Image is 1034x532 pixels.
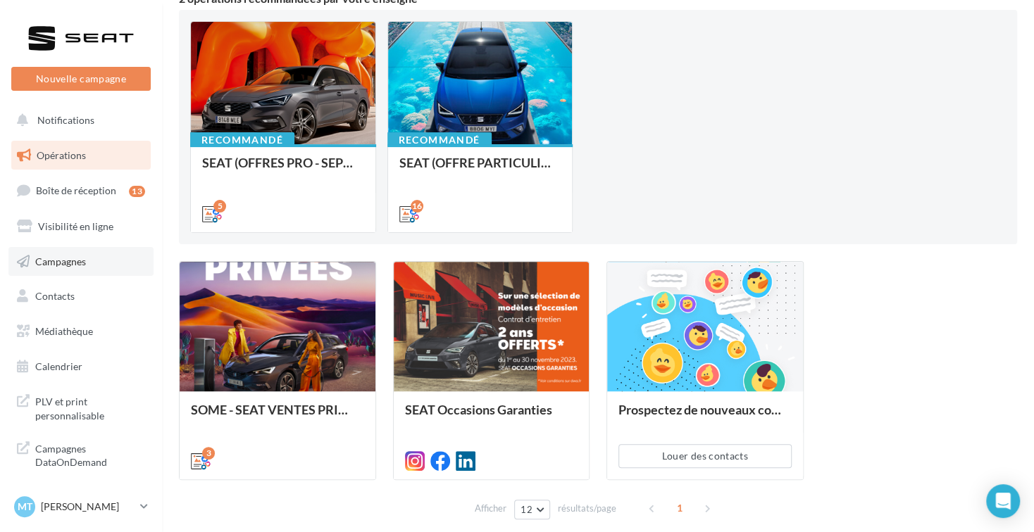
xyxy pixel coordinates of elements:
a: Opérations [8,141,154,170]
a: Visibilité en ligne [8,212,154,241]
span: résultats/page [558,502,616,515]
a: Campagnes [8,247,154,277]
div: Recommandé [190,132,294,148]
a: PLV et print personnalisable [8,386,154,428]
span: 12 [521,504,532,515]
span: PLV et print personnalisable [35,392,145,422]
span: Campagnes [35,255,86,267]
div: Open Intercom Messenger [986,484,1020,518]
button: Louer des contacts [618,444,792,468]
div: 13 [129,186,145,197]
div: SEAT (OFFRE PARTICULIER - SEPT) - SOCIAL MEDIA [399,156,561,184]
div: SEAT (OFFRES PRO - SEPT) - SOCIAL MEDIA [202,156,364,184]
span: Afficher [475,502,506,515]
a: MT [PERSON_NAME] [11,493,151,520]
span: Contacts [35,290,75,302]
a: Calendrier [8,352,154,381]
span: 1 [668,497,691,519]
span: Notifications [37,114,94,126]
span: Visibilité en ligne [38,220,113,232]
div: SOME - SEAT VENTES PRIVEES [191,403,364,431]
span: Boîte de réception [36,184,116,196]
a: Campagnes DataOnDemand [8,433,154,475]
span: Médiathèque [35,325,93,337]
div: 16 [411,200,423,213]
span: Opérations [37,149,86,161]
div: Recommandé [387,132,492,148]
div: Prospectez de nouveaux contacts [618,403,792,431]
span: Calendrier [35,360,82,372]
p: [PERSON_NAME] [41,500,135,514]
button: Notifications [8,106,148,135]
a: Contacts [8,281,154,311]
span: MT [18,500,32,514]
button: 12 [514,500,550,519]
button: Nouvelle campagne [11,67,151,91]
div: SEAT Occasions Garanties [405,403,578,431]
a: Boîte de réception13 [8,175,154,205]
div: 5 [213,200,226,213]
div: 3 [202,447,215,460]
span: Campagnes DataOnDemand [35,439,145,469]
a: Médiathèque [8,317,154,346]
